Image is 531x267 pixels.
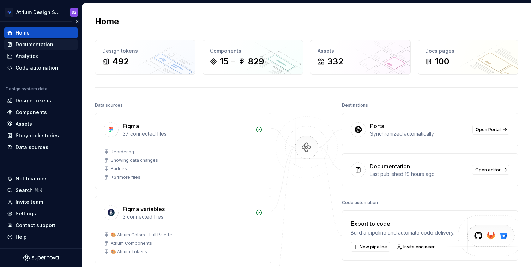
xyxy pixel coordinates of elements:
a: Assets332 [310,40,411,75]
div: Data sources [16,144,48,151]
div: 🎨 Atrium Colors - Full Palette [111,232,172,238]
div: Assets [318,47,403,54]
a: Components15829 [203,40,303,75]
button: Search ⌘K [4,185,78,196]
a: Design tokens [4,95,78,106]
div: 332 [327,56,343,67]
a: Docs pages100 [418,40,518,75]
div: SZ [72,10,77,15]
div: Atrium Design System [16,9,61,16]
a: Storybook stories [4,130,78,141]
div: Build a pipeline and automate code delivery. [351,229,454,236]
div: Storybook stories [16,132,59,139]
div: Reordering [111,149,134,155]
h2: Home [95,16,119,27]
div: Documentation [370,162,410,171]
a: Components [4,107,78,118]
div: + 34 more files [111,174,140,180]
div: Design system data [6,86,47,92]
div: Synchronized automatically [370,130,468,137]
div: Figma variables [123,205,165,213]
a: Assets [4,118,78,130]
div: Code automation [16,64,58,71]
div: Assets [16,120,32,127]
a: Analytics [4,51,78,62]
div: Figma [123,122,139,130]
svg: Supernova Logo [23,254,59,261]
div: 492 [112,56,129,67]
div: 15 [220,56,228,67]
a: Open Portal [472,125,509,135]
div: Design tokens [16,97,51,104]
a: Design tokens492 [95,40,195,75]
div: Docs pages [425,47,511,54]
a: Settings [4,208,78,219]
a: Documentation [4,39,78,50]
img: d4286e81-bf2d-465c-b469-1298f2b8eabd.png [5,8,13,17]
button: Notifications [4,173,78,184]
div: Last published 19 hours ago [370,171,468,178]
button: New pipeline [351,242,390,252]
div: 🎨 Atrium Tokens [111,249,147,255]
div: Components [16,109,47,116]
div: Documentation [16,41,53,48]
div: Export to code [351,219,454,228]
span: Invite engineer [403,244,435,250]
a: Invite team [4,196,78,208]
div: Badges [111,166,127,172]
div: Atrium Components [111,241,152,246]
div: 37 connected files [123,130,251,137]
div: 100 [435,56,449,67]
div: 3 connected files [123,213,251,220]
button: Collapse sidebar [72,17,82,26]
div: 829 [248,56,264,67]
button: Contact support [4,220,78,231]
div: Invite team [16,198,43,206]
a: Open editor [472,165,509,175]
button: Atrium Design SystemSZ [1,5,80,20]
a: Figma37 connected filesReorderingShowing data changesBadges+34more files [95,113,271,189]
div: Contact support [16,222,55,229]
div: Code automation [342,198,378,208]
div: Data sources [95,100,123,110]
div: Showing data changes [111,158,158,163]
div: Help [16,233,27,241]
a: Code automation [4,62,78,73]
div: Design tokens [102,47,188,54]
div: Settings [16,210,36,217]
div: Notifications [16,175,48,182]
div: Portal [370,122,386,130]
div: Components [210,47,296,54]
div: Destinations [342,100,368,110]
a: Invite engineer [394,242,438,252]
span: Open Portal [476,127,501,132]
a: Figma variables3 connected files🎨 Atrium Colors - Full PaletteAtrium Components🎨 Atrium Tokens [95,196,271,263]
a: Data sources [4,142,78,153]
button: Help [4,231,78,243]
div: Search ⌘K [16,187,42,194]
span: Open editor [475,167,501,173]
a: Home [4,27,78,38]
span: New pipeline [360,244,387,250]
div: Analytics [16,53,38,60]
div: Home [16,29,30,36]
